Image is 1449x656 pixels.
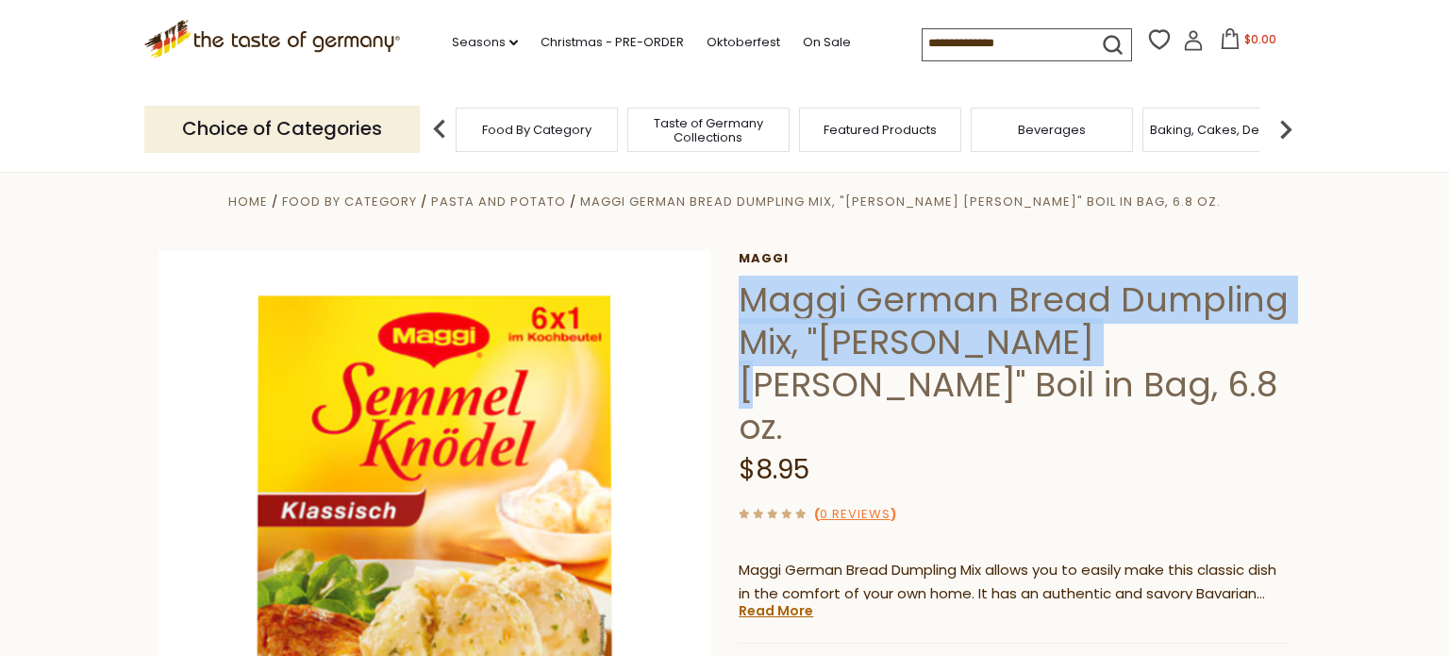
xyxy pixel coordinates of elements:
h1: Maggi German Bread Dumpling Mix, "[PERSON_NAME] [PERSON_NAME]" Boil in Bag, 6.8 oz. [739,278,1291,448]
span: $0.00 [1244,31,1276,47]
a: Read More [739,601,813,620]
a: Food By Category [482,123,591,137]
a: Maggi German Bread Dumpling Mix, "[PERSON_NAME] [PERSON_NAME]" Boil in Bag, 6.8 oz. [580,193,1221,210]
span: $8.95 [739,451,809,488]
a: Pasta and Potato [431,193,566,210]
a: On Sale [803,32,851,53]
a: Food By Category [282,193,417,210]
a: 0 Reviews [820,505,891,525]
a: Taste of Germany Collections [633,116,784,144]
a: Baking, Cakes, Desserts [1150,123,1296,137]
p: Choice of Categories [144,106,420,152]
a: Featured Products [824,123,937,137]
a: Seasons [452,32,518,53]
a: Christmas - PRE-ORDER [541,32,684,53]
a: Oktoberfest [707,32,780,53]
img: previous arrow [421,110,458,148]
a: Home [228,193,268,210]
a: Beverages [1018,123,1086,137]
p: Maggi German Bread Dumpling Mix allows you to easily make this classic dish in the comfort of you... [739,559,1291,606]
a: Maggi [739,251,1291,266]
span: ( ) [814,505,896,523]
img: next arrow [1267,110,1305,148]
button: $0.00 [1207,28,1288,57]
